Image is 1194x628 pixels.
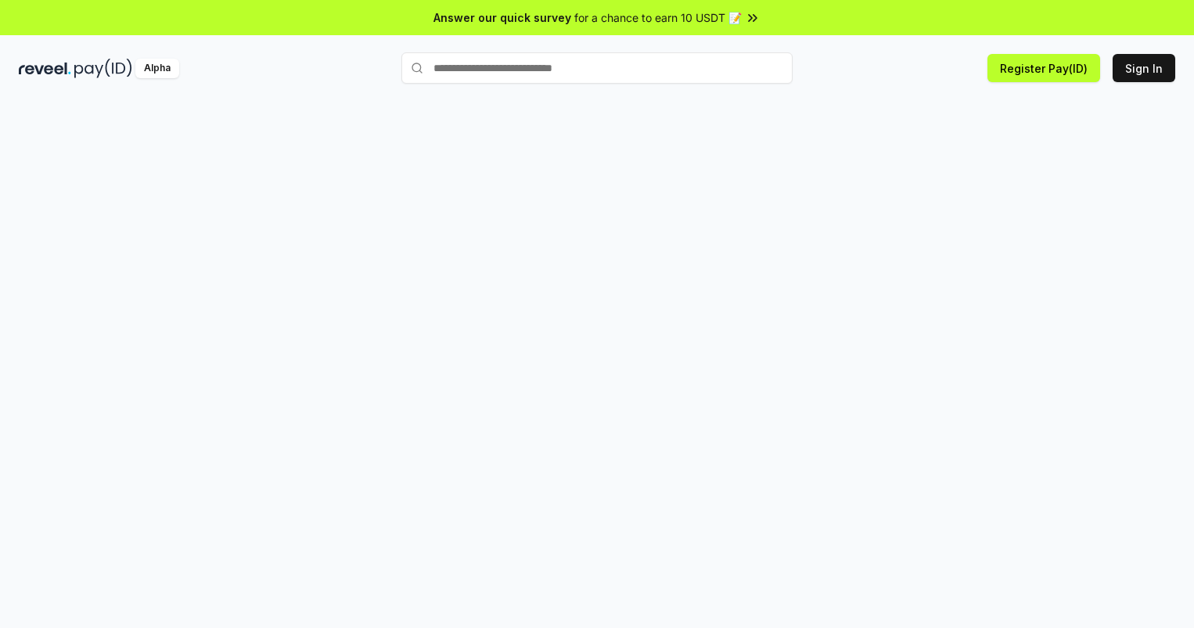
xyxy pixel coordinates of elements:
[19,59,71,78] img: reveel_dark
[987,54,1100,82] button: Register Pay(ID)
[433,9,571,26] span: Answer our quick survey
[135,59,179,78] div: Alpha
[574,9,742,26] span: for a chance to earn 10 USDT 📝
[1113,54,1175,82] button: Sign In
[74,59,132,78] img: pay_id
